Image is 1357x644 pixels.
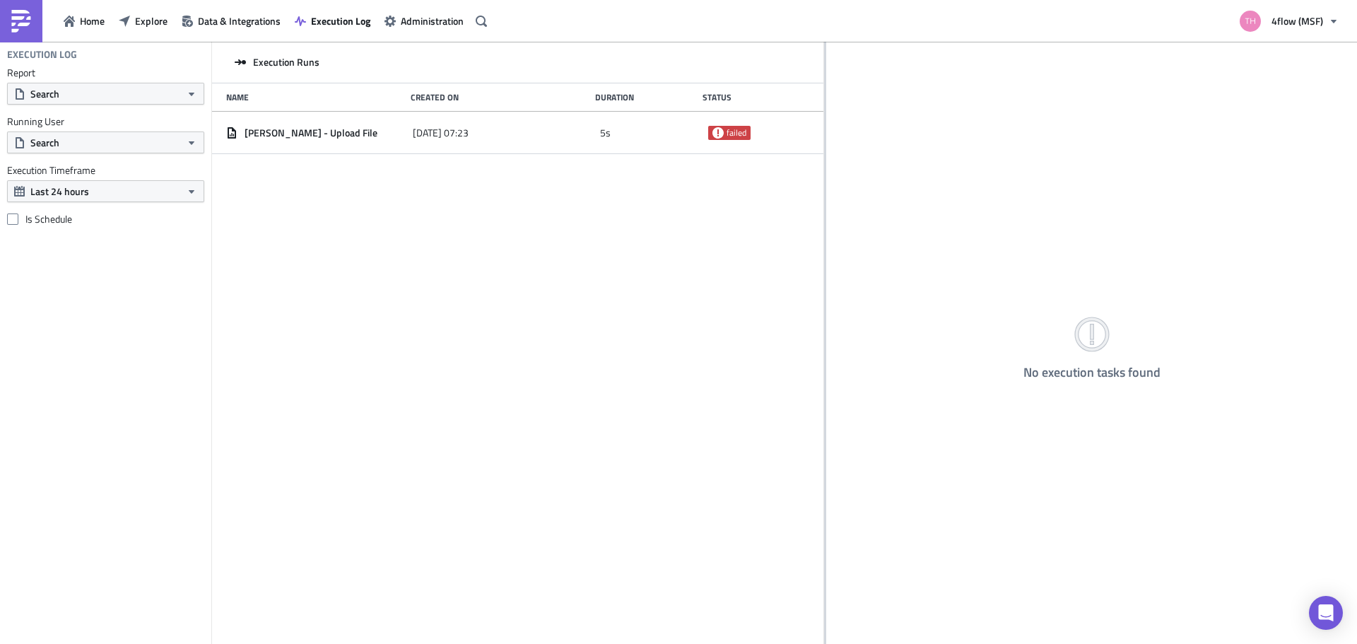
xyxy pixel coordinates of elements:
[135,13,168,28] span: Explore
[595,92,695,103] div: Duration
[712,127,724,139] span: failed
[7,48,77,61] h4: Execution Log
[600,127,611,139] span: 5s
[226,92,404,103] div: Name
[10,10,33,33] img: PushMetrics
[80,13,105,28] span: Home
[198,13,281,28] span: Data & Integrations
[1023,365,1161,380] h4: No execution tasks found
[1271,13,1323,28] span: 4flow (MSF)
[727,127,746,139] span: failed
[253,56,319,69] span: Execution Runs
[7,66,204,79] label: Report
[311,13,370,28] span: Execution Log
[401,13,464,28] span: Administration
[30,184,89,199] span: Last 24 hours
[377,10,471,32] button: Administration
[30,135,59,150] span: Search
[7,115,204,128] label: Running User
[7,83,204,105] button: Search
[1238,9,1262,33] img: Avatar
[57,10,112,32] button: Home
[7,180,204,202] button: Last 24 hours
[112,10,175,32] button: Explore
[1309,596,1343,630] div: Open Intercom Messenger
[30,86,59,101] span: Search
[175,10,288,32] button: Data & Integrations
[703,92,802,103] div: Status
[1231,6,1346,37] button: 4flow (MSF)
[413,127,469,139] span: [DATE] 07:23
[7,131,204,153] button: Search
[411,92,588,103] div: Created On
[288,10,377,32] button: Execution Log
[7,164,204,177] label: Execution Timeframe
[245,127,377,139] span: [PERSON_NAME] - Upload File
[7,213,204,226] label: Is Schedule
